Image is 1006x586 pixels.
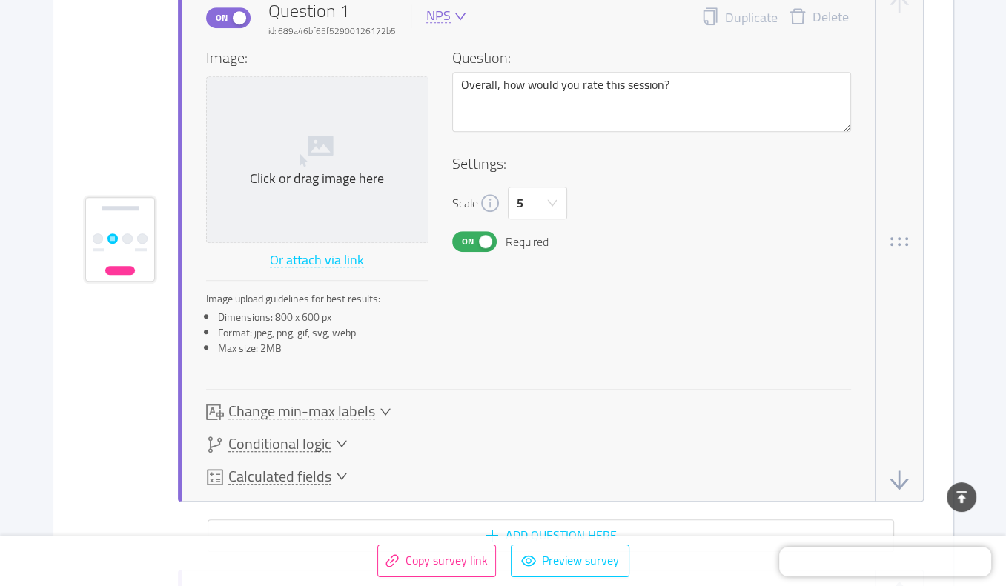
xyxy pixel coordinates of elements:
[426,9,451,23] div: NPS
[452,153,851,175] h4: Settings:
[377,545,496,577] button: icon: linkCopy survey link
[206,468,348,486] div: icon: calculatorCalculated fields
[208,519,894,552] button: icon: plusAdd question here
[268,24,396,38] div: id: 689a46bf65f52900126172b5
[506,233,549,250] span: Required
[206,291,428,307] div: Image upload guidelines for best results:
[269,249,365,273] button: Or attach via link
[228,404,375,419] span: Change min-max labels
[517,187,523,219] div: 5
[779,547,991,576] iframe: Chatra live chat
[213,170,422,187] div: Click or drag image here
[887,468,911,492] button: icon: arrow-down
[454,10,467,23] i: icon: down
[206,436,224,453] i: icon: branches
[701,7,778,28] button: icon: copyDuplicate
[211,8,232,27] span: On
[218,341,428,356] li: Max size: 2MB
[457,232,478,251] span: On
[336,438,348,451] i: icon: down
[206,468,224,486] i: icon: calculator
[228,436,331,452] span: Conditional logic
[481,194,499,212] i: icon: info-circle
[228,469,331,485] span: Calculated fields
[218,325,428,341] li: Format: jpeg, png, gif, svg, webp
[206,403,391,421] div: icon: downChange min-max labels
[336,470,348,484] i: icon: down
[511,545,629,577] button: icon: eyePreview survey
[452,44,511,71] span: Question:
[452,194,478,212] span: Scale
[380,406,391,418] i: icon: down
[546,197,558,210] i: icon: down
[206,47,428,69] h4: Image:
[778,7,860,28] button: icon: deleteDelete
[218,310,428,325] li: Dimensions: 800 x 600 px
[206,436,348,453] div: icon: branchesConditional logic
[207,77,428,242] span: Click or drag image here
